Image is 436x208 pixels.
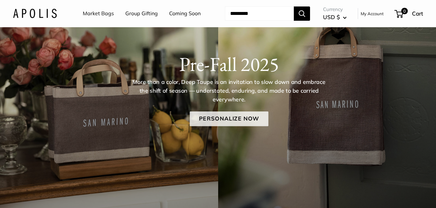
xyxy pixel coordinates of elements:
span: Currency [323,5,347,14]
a: My Account [361,10,384,17]
a: Personalize Now [190,111,268,126]
img: Apolis [13,9,57,18]
span: Cart [412,10,423,17]
input: Search... [225,6,294,21]
p: More than a color, Deep Taupe is an invitation to slow down and embrace the shift of season — und... [129,78,329,104]
button: USD $ [323,12,347,22]
a: Coming Soon [169,9,201,18]
span: 0 [401,8,408,14]
a: Market Bags [83,9,114,18]
button: Search [294,6,310,21]
span: USD $ [323,14,340,20]
a: 0 Cart [395,8,423,19]
a: Group Gifting [125,9,158,18]
h1: Pre-Fall 2025 [34,52,424,75]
